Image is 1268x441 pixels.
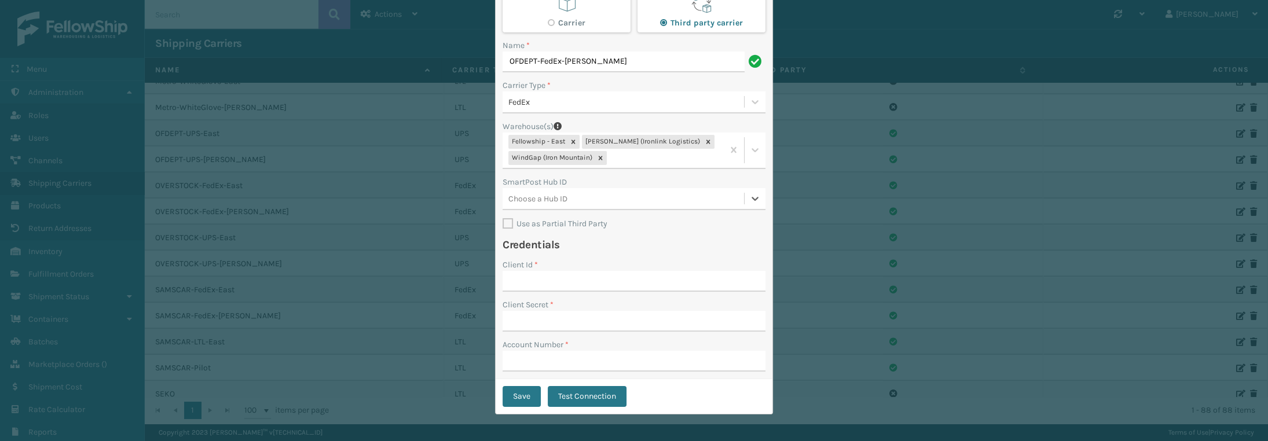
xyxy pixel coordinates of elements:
label: SmartPost Hub ID [503,176,567,188]
div: Fellowship - East [508,135,567,149]
label: Account Number [503,339,569,351]
label: Client Id [503,259,538,271]
div: WindGap (Iron Mountain) [508,151,594,165]
label: Warehouse(s) [503,120,554,133]
label: Carrier [548,18,585,28]
button: Save [503,386,541,407]
label: Carrier Type [503,79,551,91]
div: Choose a Hub ID [508,192,567,204]
label: Name [503,39,530,52]
div: FedEx [508,96,745,108]
label: Use as Partial Third Party [503,219,607,229]
label: Third party carrier [660,18,743,28]
div: [PERSON_NAME] (Ironlink Logistics) [582,135,702,149]
label: Client Secret [503,299,554,311]
h4: Credentials [503,238,765,252]
button: Test Connection [548,386,626,407]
